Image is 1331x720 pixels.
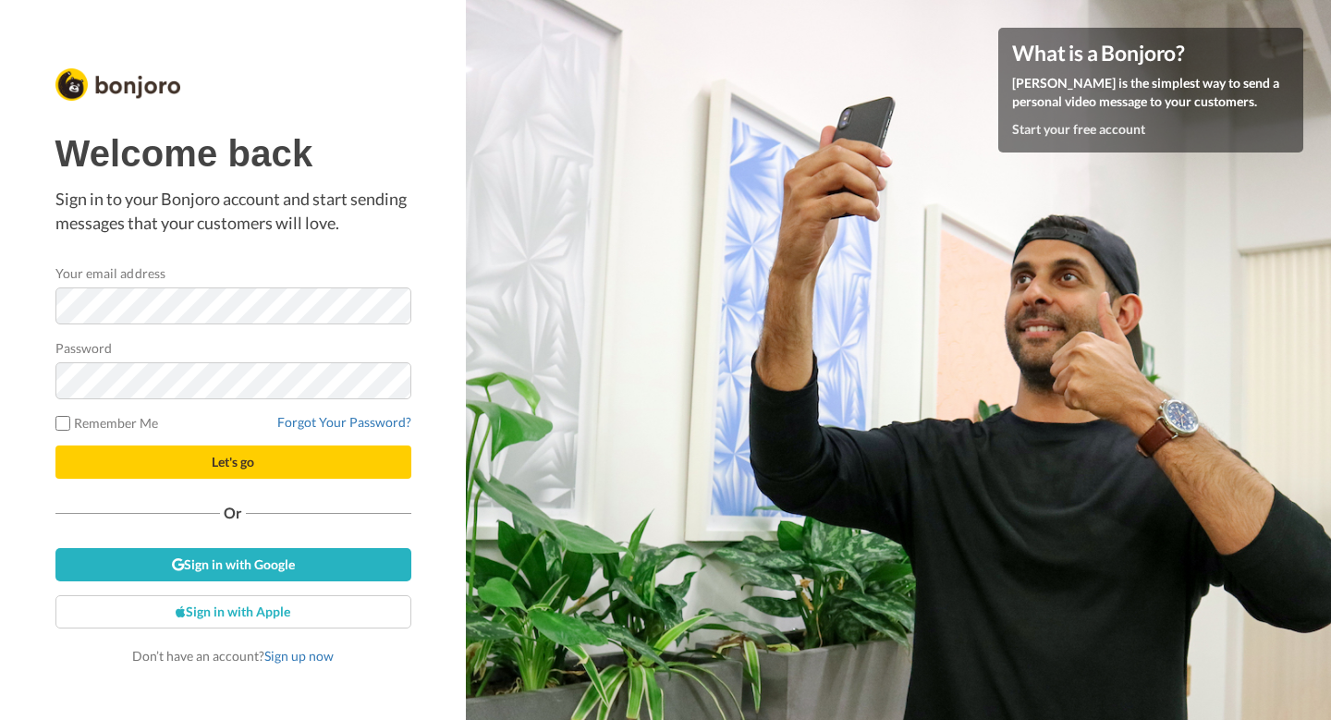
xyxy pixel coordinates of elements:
a: Forgot Your Password? [277,414,411,430]
p: Sign in to your Bonjoro account and start sending messages that your customers will love. [55,188,411,235]
h1: Welcome back [55,133,411,174]
a: Sign up now [264,648,334,664]
label: Your email address [55,263,165,283]
label: Remember Me [55,413,159,433]
input: Remember Me [55,416,70,431]
p: [PERSON_NAME] is the simplest way to send a personal video message to your customers. [1012,74,1289,111]
label: Password [55,338,113,358]
a: Sign in with Apple [55,595,411,628]
span: Let's go [212,454,254,470]
span: Don’t have an account? [132,648,334,664]
h4: What is a Bonjoro? [1012,42,1289,65]
span: Or [220,506,246,519]
a: Start your free account [1012,121,1145,137]
a: Sign in with Google [55,548,411,581]
button: Let's go [55,445,411,479]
